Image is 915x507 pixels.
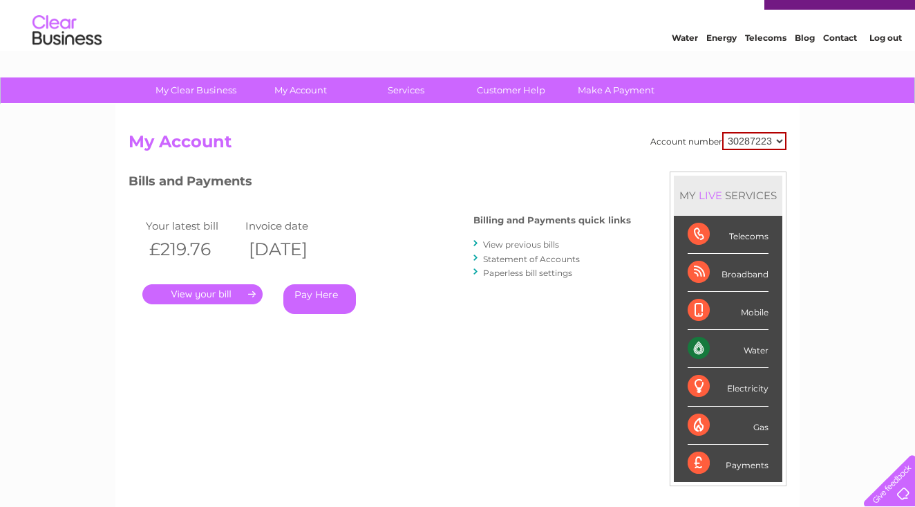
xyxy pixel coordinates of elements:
[745,59,786,69] a: Telecoms
[483,268,572,278] a: Paperless bill settings
[696,189,725,202] div: LIVE
[688,330,768,368] div: Water
[242,235,341,264] th: [DATE]
[688,445,768,482] div: Payments
[483,254,580,264] a: Statement of Accounts
[869,59,902,69] a: Log out
[142,235,242,264] th: £219.76
[349,77,463,103] a: Services
[823,59,857,69] a: Contact
[473,215,631,225] h4: Billing and Payments quick links
[32,36,102,78] img: logo.png
[559,77,673,103] a: Make A Payment
[142,216,242,235] td: Your latest bill
[688,368,768,406] div: Electricity
[650,132,786,150] div: Account number
[483,239,559,250] a: View previous bills
[283,284,356,314] a: Pay Here
[244,77,358,103] a: My Account
[688,254,768,292] div: Broadband
[688,407,768,445] div: Gas
[688,216,768,254] div: Telecoms
[672,59,698,69] a: Water
[129,132,786,158] h2: My Account
[242,216,341,235] td: Invoice date
[132,8,785,67] div: Clear Business is a trading name of Verastar Limited (registered in [GEOGRAPHIC_DATA] No. 3667643...
[688,292,768,330] div: Mobile
[654,7,750,24] a: 0333 014 3131
[142,284,263,304] a: .
[706,59,737,69] a: Energy
[454,77,568,103] a: Customer Help
[674,176,782,215] div: MY SERVICES
[795,59,815,69] a: Blog
[129,172,631,196] h3: Bills and Payments
[139,77,253,103] a: My Clear Business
